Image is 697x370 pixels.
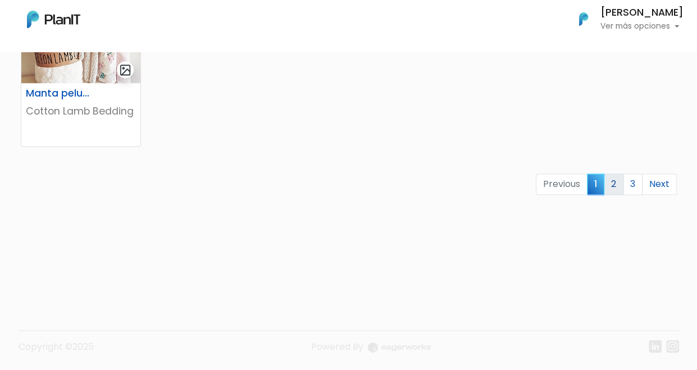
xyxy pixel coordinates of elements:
[666,340,679,353] img: instagram-7ba2a2629254302ec2a9470e65da5de918c9f3c9a63008f8abed3140a32961bf.svg
[600,22,684,30] p: Ver más opciones
[311,340,363,353] span: translation missing: es.layouts.footer.powered_by
[26,104,136,118] p: Cotton Lamb Bedding
[58,11,162,33] div: ¿Necesitás ayuda?
[311,340,431,362] a: Powered By
[571,7,596,31] img: PlanIt Logo
[642,173,677,195] a: Next
[587,173,604,194] span: 1
[604,173,623,195] a: 2
[119,63,132,76] img: gallery-light
[600,8,684,18] h6: [PERSON_NAME]
[19,340,94,362] p: Copyright ©2025
[564,4,684,34] button: PlanIt Logo [PERSON_NAME] Ver más opciones
[368,342,431,353] img: logo_eagerworks-044938b0bf012b96b195e05891a56339191180c2d98ce7df62ca656130a436fa.svg
[649,340,662,353] img: linkedin-cc7d2dbb1a16aff8e18f147ffe980d30ddd5d9e01409788280e63c91fc390ff4.svg
[623,173,643,195] a: 3
[19,88,102,99] h6: Manta peluche
[27,11,80,28] img: PlanIt Logo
